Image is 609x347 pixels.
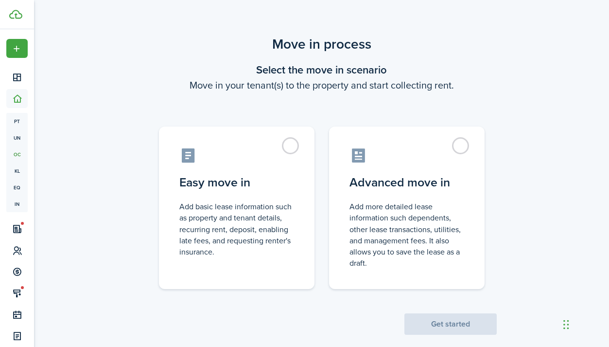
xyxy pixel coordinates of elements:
[6,196,28,212] a: in
[6,39,28,58] button: Open menu
[563,310,569,339] div: Drag
[349,201,464,269] control-radio-card-description: Add more detailed lease information such dependents, other lease transactions, utilities, and man...
[6,129,28,146] a: un
[6,179,28,196] a: eq
[179,201,294,257] control-radio-card-description: Add basic lease information such as property and tenant details, recurring rent, deposit, enablin...
[6,163,28,179] a: kl
[179,174,294,191] control-radio-card-title: Easy move in
[560,300,609,347] iframe: Chat Widget
[147,62,497,78] wizard-step-header-title: Select the move in scenario
[349,174,464,191] control-radio-card-title: Advanced move in
[6,113,28,129] a: pt
[9,10,22,19] img: TenantCloud
[147,34,497,55] scenario-title: Move in process
[147,78,497,92] wizard-step-header-description: Move in your tenant(s) to the property and start collecting rent.
[6,146,28,163] a: oc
